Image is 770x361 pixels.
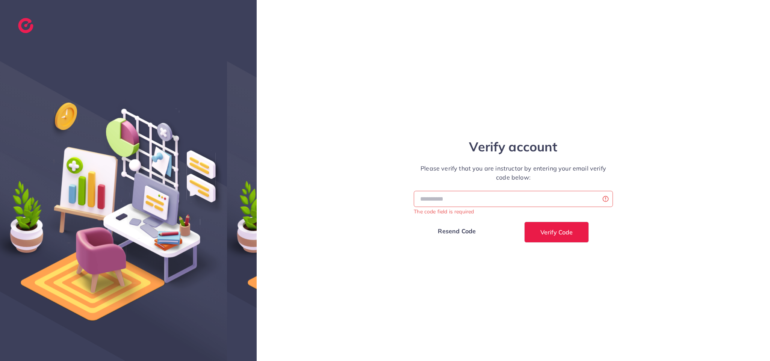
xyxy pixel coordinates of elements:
small: The code field is required [414,208,474,214]
p: Resend Code [438,227,476,238]
span: Verify Code [540,229,573,235]
img: logo [18,18,33,33]
h1: Verify account [414,139,613,155]
button: Verify Code [524,222,589,243]
p: Please verify that you are instructor by entering your email verify code below: [414,164,613,182]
